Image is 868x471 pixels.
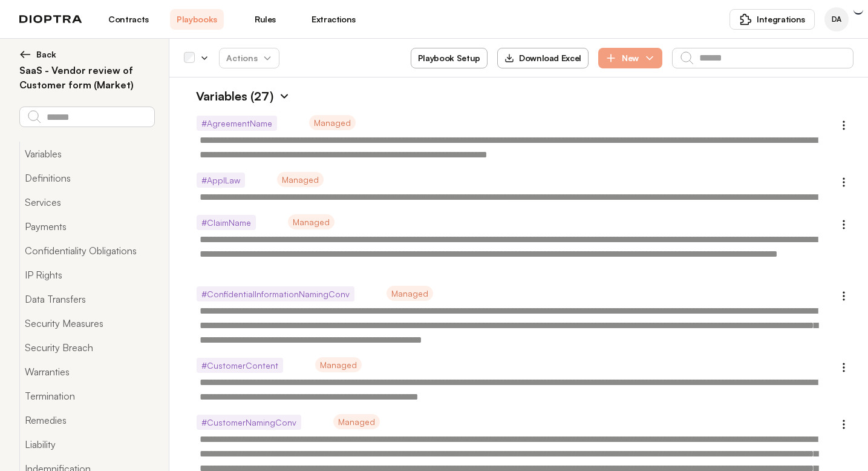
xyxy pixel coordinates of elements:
[19,311,154,335] button: Security Measures
[309,115,356,130] span: Managed
[307,9,361,30] a: Extractions
[197,173,245,188] span: # ApplLaw
[757,13,805,25] span: Integrations
[277,172,324,187] span: Managed
[411,48,488,68] button: Playbook Setup
[19,287,154,311] button: Data Transfers
[217,47,282,69] span: Actions
[19,142,154,166] button: Variables
[497,48,589,68] button: Download Excel
[102,9,155,30] a: Contracts
[184,53,195,64] div: Select all
[19,335,154,360] button: Security Breach
[19,360,154,384] button: Warranties
[238,9,292,30] a: Rules
[333,414,380,429] span: Managed
[19,63,154,92] h2: SaaS - Vendor review of Customer form (Market)
[19,15,82,24] img: logo
[19,48,31,61] img: left arrow
[184,87,273,105] h1: Variables (27)
[170,9,224,30] a: Playbooks
[197,215,256,230] span: # ClaimName
[36,48,56,61] span: Back
[315,357,362,372] span: Managed
[219,48,279,68] button: Actions
[832,15,841,24] span: DA
[740,13,752,25] img: puzzle
[824,7,849,31] div: Dioptra Agent
[197,358,283,373] span: # CustomerContent
[598,48,662,68] button: New
[197,116,277,131] span: # AgreementName
[19,384,154,408] button: Termination
[729,9,815,30] button: Integrations
[19,263,154,287] button: IP Rights
[19,166,154,190] button: Definitions
[288,214,334,229] span: Managed
[19,239,154,263] button: Confidentiality Obligations
[19,214,154,239] button: Payments
[387,286,433,301] span: Managed
[197,286,354,301] span: # ConfidentialInformationNamingConv
[197,415,301,430] span: # CustomerNamingConv
[19,432,154,456] button: Liability
[19,408,154,432] button: Remedies
[19,48,154,61] button: Back
[278,90,290,102] img: Expand
[19,190,154,214] button: Services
